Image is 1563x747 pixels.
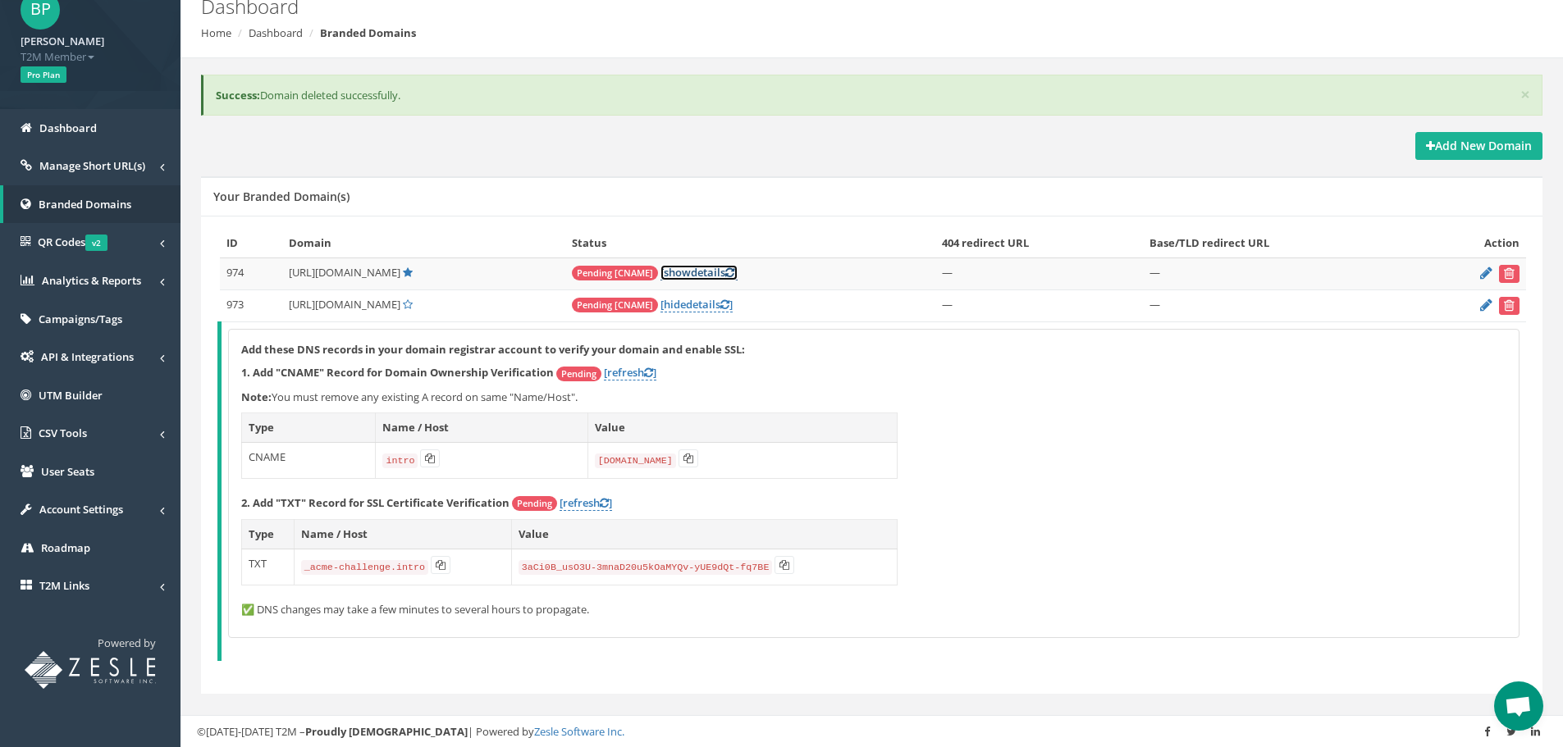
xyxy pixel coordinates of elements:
span: v2 [85,235,107,251]
span: [URL][DOMAIN_NAME] [289,297,400,312]
td: TXT [242,549,295,585]
span: Pending [556,367,601,381]
th: ID [220,229,283,257]
span: Account Settings [39,502,123,517]
code: _acme-challenge.intro [301,560,428,575]
a: Home [201,25,231,40]
span: Dashboard [39,121,97,135]
span: Manage Short URL(s) [39,158,145,173]
th: 404 redirect URL [935,229,1142,257]
span: API & Integrations [41,349,134,364]
th: Action [1418,229,1526,257]
b: Note: [241,389,272,404]
span: Pending [512,496,557,511]
span: QR Codes [38,235,107,249]
td: — [935,257,1142,289]
td: CNAME [242,442,376,478]
td: 973 [220,289,283,321]
span: User Seats [41,464,94,479]
span: CSV Tools [39,426,87,440]
span: Pending [CNAME] [572,298,658,312]
span: show [664,265,691,280]
h5: Your Branded Domain(s) [213,190,350,203]
strong: 2. Add "TXT" Record for SSL Certificate Verification [241,495,510,510]
th: Value [587,413,897,443]
strong: 1. Add "CNAME" Record for Domain Ownership Verification [241,365,554,380]
a: Open chat [1494,681,1543,731]
img: T2M URL Shortener powered by Zesle Software Inc. [25,651,156,689]
th: Name / Host [376,413,587,443]
a: [PERSON_NAME] T2M Member [21,30,160,64]
span: hide [664,297,686,312]
strong: Add these DNS records in your domain registrar account to verify your domain and enable SSL: [241,342,745,357]
div: Domain deleted successfully. [201,75,1542,116]
strong: Proudly [DEMOGRAPHIC_DATA] [305,724,468,739]
strong: [PERSON_NAME] [21,34,104,48]
span: Branded Domains [39,197,131,212]
span: Roadmap [41,540,90,555]
td: — [1143,289,1418,321]
span: T2M Links [39,578,89,593]
span: Analytics & Reports [42,273,141,288]
th: Status [565,229,935,257]
th: Type [242,413,376,443]
th: Name / Host [294,520,511,549]
code: [DOMAIN_NAME] [595,453,676,468]
button: × [1520,86,1530,103]
strong: Branded Domains [320,25,416,40]
th: Base/TLD redirect URL [1143,229,1418,257]
a: Set Default [403,297,413,312]
a: [refresh] [560,495,612,511]
code: 3aCi0B_usO3U-3mnaD20u5kOaMYQv-yUE9dQt-fq7BE [519,560,773,575]
span: T2M Member [21,49,160,65]
strong: Add New Domain [1426,138,1532,153]
p: ✅ DNS changes may take a few minutes to several hours to propagate. [241,602,1506,617]
span: [URL][DOMAIN_NAME] [289,265,400,280]
code: intro [382,453,418,468]
td: — [1143,257,1418,289]
td: — [935,289,1142,321]
span: Pending [CNAME] [572,266,658,280]
a: Add New Domain [1415,132,1542,160]
span: Powered by [98,635,156,650]
th: Domain [282,229,565,257]
b: Success: [216,88,260,102]
a: [hidedetails] [660,297,733,312]
a: [refresh] [604,365,656,380]
p: You must remove any existing A record on same "Name/Host". [241,389,1506,405]
th: Value [511,520,897,549]
th: Type [242,520,295,549]
span: Campaigns/Tags [39,312,122,326]
span: UTM Builder [39,388,103,403]
td: 974 [220,257,283,289]
div: ©[DATE]-[DATE] T2M – | Powered by [197,724,1547,740]
a: Dashboard [249,25,303,40]
a: [showdetails] [660,265,738,280]
a: Zesle Software Inc. [534,724,624,739]
span: Pro Plan [21,66,66,83]
a: Default [403,265,413,280]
